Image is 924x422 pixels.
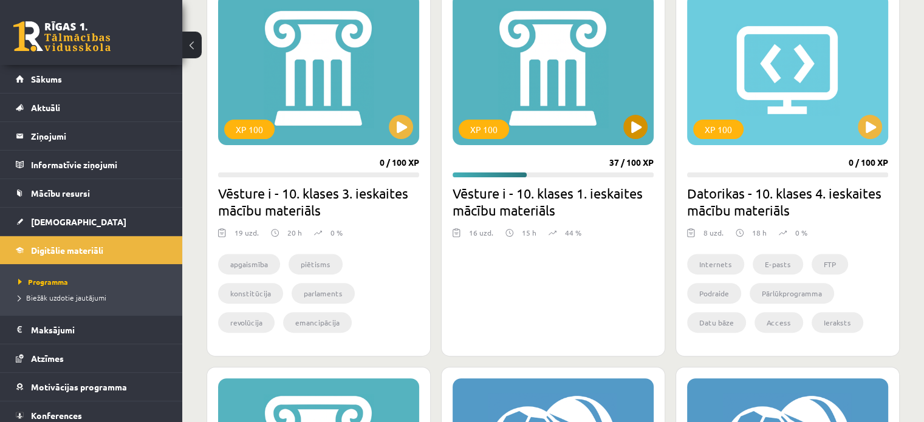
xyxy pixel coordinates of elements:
li: Internets [687,254,744,274]
p: 0 % [330,227,343,238]
div: 8 uzd. [703,227,724,245]
div: 19 uzd. [234,227,259,245]
li: Podraide [687,283,741,304]
li: apgaismība [218,254,280,274]
a: Digitālie materiāli [16,236,167,264]
a: Motivācijas programma [16,373,167,401]
h2: Vēsture i - 10. klases 1. ieskaites mācību materiāls [453,185,654,219]
p: 20 h [287,227,302,238]
a: Maksājumi [16,316,167,344]
legend: Ziņojumi [31,122,167,150]
span: Mācību resursi [31,188,90,199]
a: Mācību resursi [16,179,167,207]
li: Ieraksts [812,312,863,333]
li: FTP [812,254,848,274]
a: Aktuāli [16,94,167,121]
div: 16 uzd. [469,227,493,245]
li: E-pasts [753,254,803,274]
span: Biežāk uzdotie jautājumi [18,293,106,302]
legend: Maksājumi [31,316,167,344]
div: XP 100 [224,120,275,139]
span: Programma [18,277,68,287]
li: Pārlūkprogramma [750,283,834,304]
span: Sākums [31,73,62,84]
span: Motivācijas programma [31,381,127,392]
li: emancipācija [283,312,352,333]
a: Informatīvie ziņojumi [16,151,167,179]
li: Access [755,312,803,333]
li: piētisms [289,254,343,274]
div: XP 100 [693,120,744,139]
div: XP 100 [459,120,509,139]
span: [DEMOGRAPHIC_DATA] [31,216,126,227]
h2: Datorikas - 10. klases 4. ieskaites mācību materiāls [687,185,888,219]
h2: Vēsture i - 10. klases 3. ieskaites mācību materiāls [218,185,419,219]
a: Biežāk uzdotie jautājumi [18,292,170,303]
a: Ziņojumi [16,122,167,150]
li: konstitūcija [218,283,283,304]
a: [DEMOGRAPHIC_DATA] [16,208,167,236]
li: parlaments [292,283,355,304]
span: Atzīmes [31,353,64,364]
p: 44 % [565,227,581,238]
span: Digitālie materiāli [31,245,103,256]
span: Konferences [31,410,82,421]
p: 0 % [795,227,807,238]
a: Atzīmes [16,344,167,372]
legend: Informatīvie ziņojumi [31,151,167,179]
a: Rīgas 1. Tālmācības vidusskola [13,21,111,52]
a: Sākums [16,65,167,93]
a: Programma [18,276,170,287]
p: 18 h [752,227,767,238]
span: Aktuāli [31,102,60,113]
li: revolūcija [218,312,275,333]
li: Datu bāze [687,312,746,333]
p: 15 h [522,227,536,238]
